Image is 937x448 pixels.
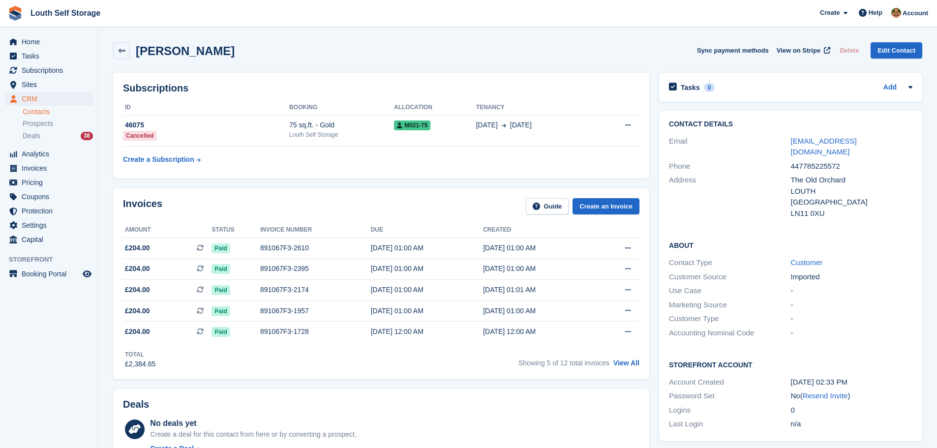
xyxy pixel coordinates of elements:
th: ID [123,100,289,116]
div: 0 [791,405,912,416]
div: - [791,313,912,325]
div: 891067F3-2610 [260,243,371,253]
a: Add [883,82,897,93]
span: Subscriptions [22,63,81,77]
div: Password Set [669,390,790,402]
div: - [791,285,912,297]
button: Delete [836,42,863,59]
div: Create a Subscription [123,154,194,165]
span: Deals [23,131,40,141]
a: menu [5,78,93,91]
div: 447785225572 [791,161,912,172]
div: No deals yet [150,418,356,429]
div: Logins [669,405,790,416]
span: Capital [22,233,81,246]
span: Showing 5 of 12 total invoices [518,359,609,367]
div: 891067F3-1728 [260,327,371,337]
div: [DATE] 01:00 AM [483,306,595,316]
div: [DATE] 01:00 AM [371,264,483,274]
div: Total [125,350,155,359]
th: Created [483,222,595,238]
div: Louth Self Storage [289,130,394,139]
th: Booking [289,100,394,116]
div: Customer Type [669,313,790,325]
span: [DATE] [476,120,498,130]
a: Edit Contact [871,42,922,59]
a: Prospects [23,119,93,129]
th: Due [371,222,483,238]
div: [DATE] 01:00 AM [483,264,595,274]
h2: About [669,240,912,250]
span: View on Stripe [777,46,820,56]
div: Cancelled [123,131,157,141]
a: menu [5,63,93,77]
div: Marketing Source [669,299,790,311]
span: Help [869,8,882,18]
div: The Old Orchard [791,175,912,186]
div: £2,384.65 [125,359,155,369]
div: Account Created [669,377,790,388]
a: View All [613,359,639,367]
a: menu [5,233,93,246]
a: menu [5,204,93,218]
a: menu [5,190,93,204]
span: Protection [22,204,81,218]
div: Customer Source [669,271,790,283]
div: 75 sq.ft. - Gold [289,120,394,130]
span: Paid [212,306,230,316]
div: [DATE] 01:00 AM [371,306,483,316]
div: 46075 [123,120,289,130]
div: No [791,390,912,402]
div: [DATE] 01:00 AM [371,243,483,253]
span: £204.00 [125,285,150,295]
div: Last Login [669,418,790,430]
a: View on Stripe [773,42,832,59]
th: Tenancy [476,100,596,116]
h2: [PERSON_NAME] [136,44,235,58]
div: [DATE] 01:00 AM [371,285,483,295]
a: Customer [791,258,823,267]
span: Tasks [22,49,81,63]
div: Contact Type [669,257,790,269]
a: Louth Self Storage [27,5,104,21]
span: Sites [22,78,81,91]
span: Invoices [22,161,81,175]
a: Create an Invoice [573,198,639,214]
div: 38 [81,132,93,140]
th: Allocation [394,100,476,116]
span: M021-75 [394,120,430,130]
div: LN11 0XU [791,208,912,219]
th: Invoice number [260,222,371,238]
span: Home [22,35,81,49]
span: Storefront [9,255,98,265]
th: Status [212,222,260,238]
span: £204.00 [125,264,150,274]
div: 891067F3-2395 [260,264,371,274]
span: £204.00 [125,306,150,316]
th: Amount [123,222,212,238]
span: Coupons [22,190,81,204]
span: £204.00 [125,243,150,253]
div: 891067F3-2174 [260,285,371,295]
h2: Subscriptions [123,83,639,94]
a: Resend Invite [803,391,848,400]
div: - [791,299,912,311]
span: Paid [212,327,230,337]
a: Deals 38 [23,131,93,141]
div: [GEOGRAPHIC_DATA] [791,197,912,208]
span: Paid [212,285,230,295]
span: £204.00 [125,327,150,337]
div: 891067F3-1957 [260,306,371,316]
div: Accounting Nominal Code [669,328,790,339]
div: Use Case [669,285,790,297]
div: [DATE] 02:33 PM [791,377,912,388]
span: Booking Portal [22,267,81,281]
span: Prospects [23,119,53,128]
h2: Tasks [681,83,700,92]
a: menu [5,35,93,49]
div: Create a deal for this contact from here or by converting a prospect. [150,429,356,440]
span: Paid [212,264,230,274]
div: Email [669,136,790,158]
a: menu [5,218,93,232]
h2: Invoices [123,198,162,214]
